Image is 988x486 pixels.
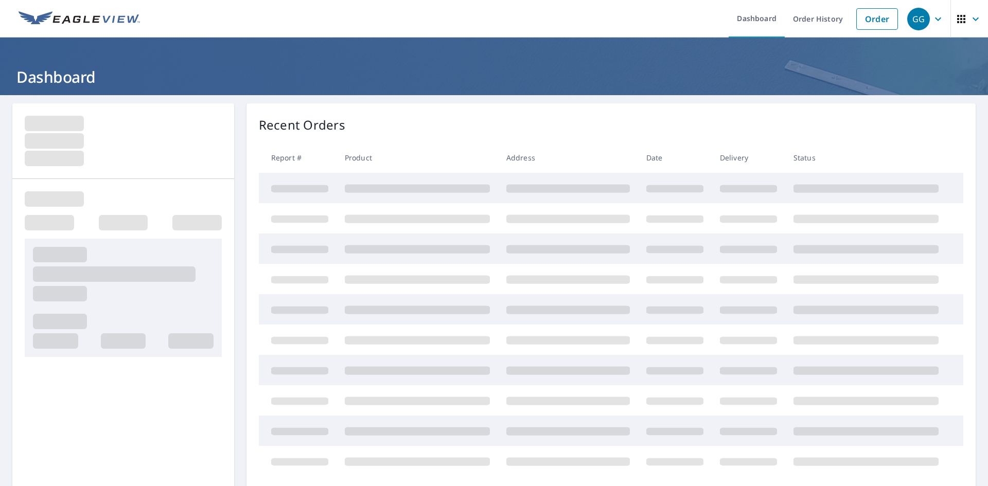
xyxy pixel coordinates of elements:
th: Address [498,142,638,173]
th: Delivery [712,142,785,173]
th: Report # [259,142,337,173]
a: Order [856,8,898,30]
th: Date [638,142,712,173]
img: EV Logo [19,11,140,27]
div: GG [907,8,930,30]
h1: Dashboard [12,66,976,87]
p: Recent Orders [259,116,345,134]
th: Product [337,142,498,173]
th: Status [785,142,947,173]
